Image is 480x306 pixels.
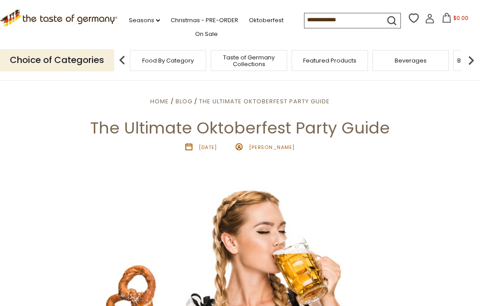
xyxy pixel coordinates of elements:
h1: The Ultimate Oktoberfest Party Guide [28,118,452,138]
img: previous arrow [113,51,131,69]
span: [PERSON_NAME] [249,144,295,151]
a: Blog [176,97,192,106]
a: Beverages [395,57,427,64]
a: Featured Products [303,57,356,64]
button: $0.00 [436,13,474,26]
a: Taste of Germany Collections [213,54,284,67]
a: Oktoberfest [249,16,284,25]
img: next arrow [462,51,480,69]
a: Home [150,97,169,106]
a: Christmas - PRE-ORDER [171,16,238,25]
span: $0.00 [453,14,468,22]
a: The Ultimate Oktoberfest Party Guide [199,97,330,106]
a: On Sale [195,29,218,39]
a: Food By Category [142,57,194,64]
a: Seasons [129,16,160,25]
time: [DATE] [199,144,217,151]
